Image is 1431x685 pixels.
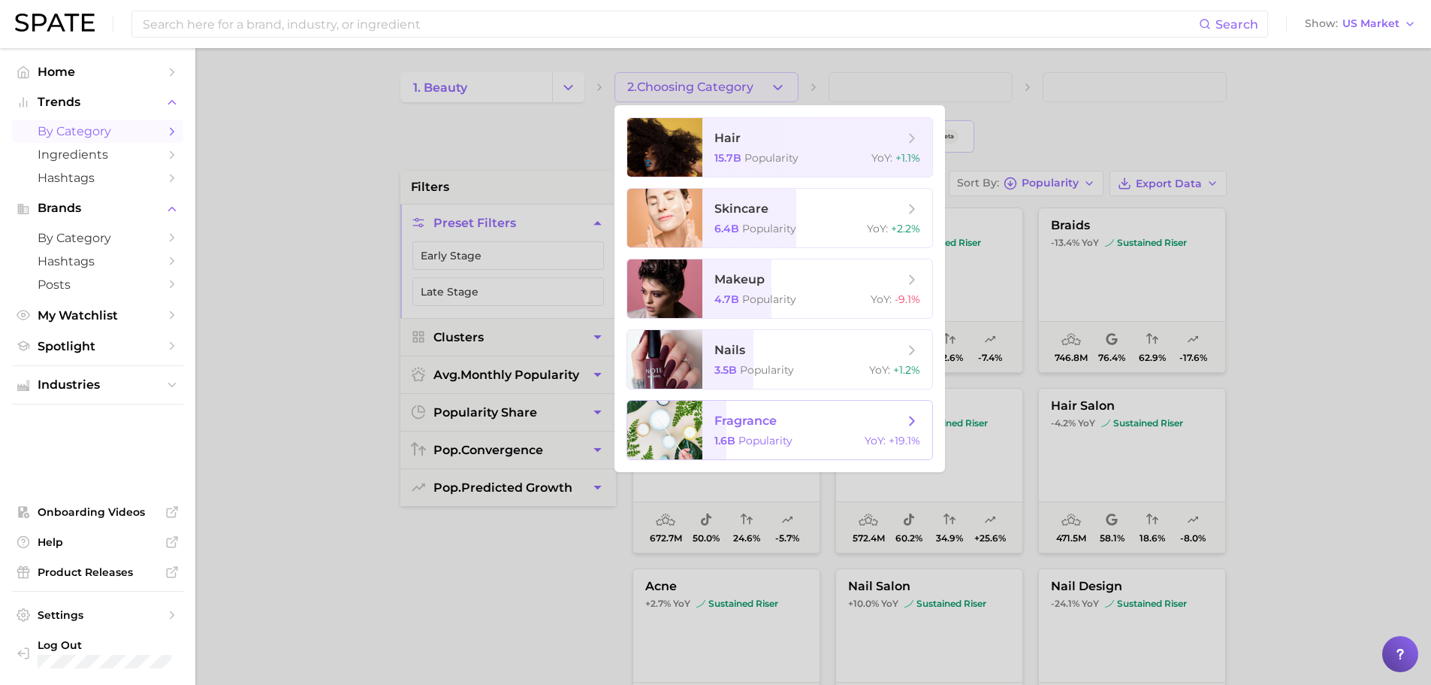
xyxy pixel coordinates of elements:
[891,222,920,235] span: +2.2%
[38,254,158,268] span: Hashtags
[141,11,1199,37] input: Search here for a brand, industry, or ingredient
[12,501,183,523] a: Onboarding Videos
[738,434,792,447] span: Popularity
[714,272,765,286] span: makeup
[865,434,886,447] span: YoY :
[38,535,158,549] span: Help
[740,363,794,377] span: Popularity
[1305,20,1338,28] span: Show
[714,363,737,377] span: 3.5b
[871,151,892,165] span: YoY :
[12,304,183,327] a: My Watchlist
[12,250,183,273] a: Hashtags
[889,434,920,447] span: +19.1%
[38,231,158,245] span: by Category
[742,292,796,306] span: Popularity
[38,339,158,353] span: Spotlight
[714,414,777,428] span: fragrance
[895,292,920,306] span: -9.1%
[38,124,158,138] span: by Category
[742,222,796,235] span: Popularity
[12,531,183,553] a: Help
[1215,17,1258,32] span: Search
[1301,14,1420,34] button: ShowUS Market
[12,143,183,166] a: Ingredients
[714,343,745,357] span: nails
[38,638,231,652] span: Log Out
[714,292,739,306] span: 4.7b
[12,561,183,583] a: Product Releases
[893,363,920,377] span: +1.2%
[12,60,183,83] a: Home
[12,197,183,220] button: Brands
[38,95,158,109] span: Trends
[867,222,888,235] span: YoY :
[714,131,741,145] span: hair
[12,120,183,143] a: by Category
[871,292,892,306] span: YoY :
[38,202,158,215] span: Brands
[38,308,158,323] span: My Watchlist
[38,565,158,579] span: Product Releases
[12,226,183,250] a: by Category
[869,363,890,377] span: YoY :
[12,166,183,189] a: Hashtags
[895,151,920,165] span: +1.1%
[12,273,183,296] a: Posts
[12,374,183,396] button: Industries
[714,434,735,447] span: 1.6b
[12,335,183,358] a: Spotlight
[38,608,158,622] span: Settings
[38,378,158,392] span: Industries
[714,202,768,216] span: skincare
[714,151,741,165] span: 15.7b
[38,505,158,519] span: Onboarding Videos
[714,222,739,235] span: 6.4b
[38,171,158,185] span: Hashtags
[38,65,158,79] span: Home
[12,604,183,626] a: Settings
[12,91,183,114] button: Trends
[15,14,95,32] img: SPATE
[744,151,799,165] span: Popularity
[614,105,945,472] ul: 2.Choosing Category
[12,634,183,673] a: Log out. Currently logged in with e-mail susan.youssef@quintessencegb.com.
[38,147,158,162] span: Ingredients
[38,277,158,292] span: Posts
[1342,20,1399,28] span: US Market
